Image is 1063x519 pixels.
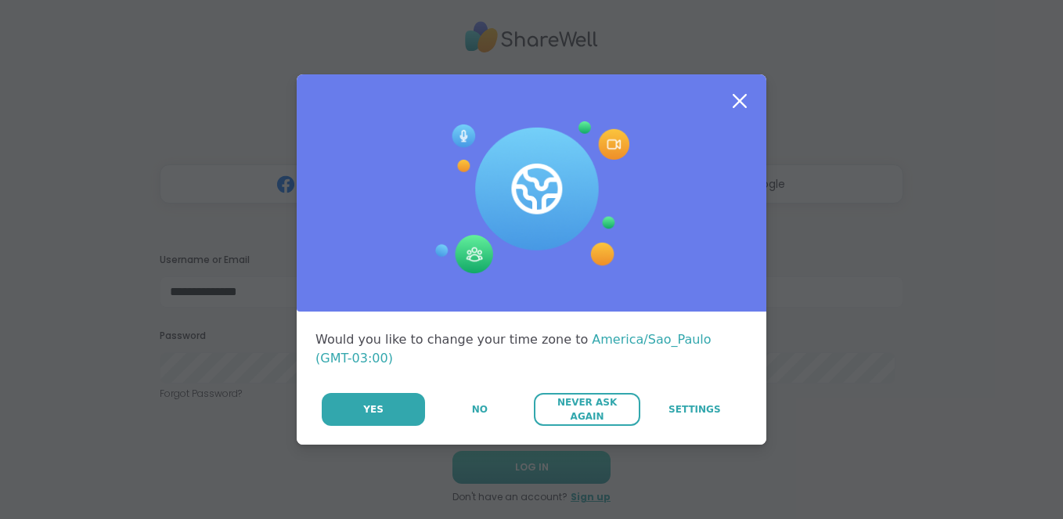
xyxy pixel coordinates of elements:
[542,395,632,423] span: Never Ask Again
[315,330,748,368] div: Would you like to change your time zone to
[642,393,748,426] a: Settings
[472,402,488,416] span: No
[668,402,721,416] span: Settings
[434,121,629,275] img: Session Experience
[315,332,712,366] span: America/Sao_Paulo (GMT-03:00)
[427,393,532,426] button: No
[322,393,425,426] button: Yes
[534,393,640,426] button: Never Ask Again
[363,402,384,416] span: Yes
